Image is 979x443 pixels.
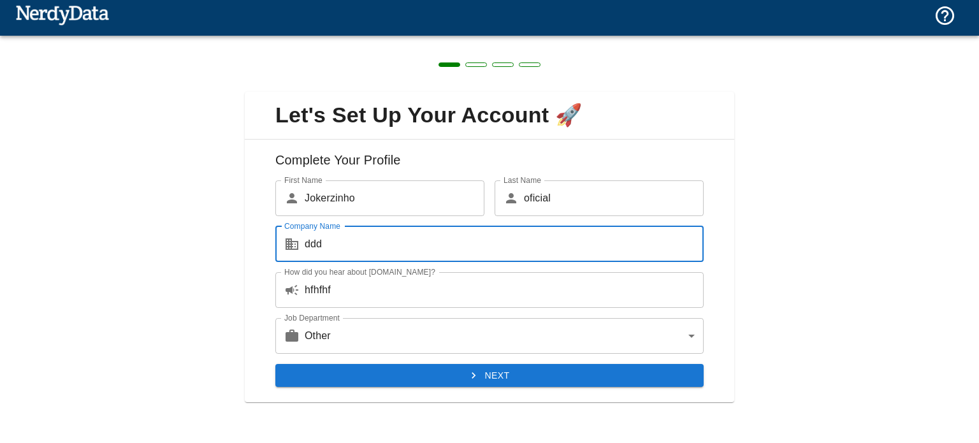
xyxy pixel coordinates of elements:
[284,221,340,231] label: Company Name
[284,175,323,185] label: First Name
[284,266,435,277] label: How did you hear about [DOMAIN_NAME]?
[15,2,109,27] img: NerdyData.com
[255,150,724,180] h6: Complete Your Profile
[255,102,724,129] span: Let's Set Up Your Account 🚀
[305,318,704,354] div: Other
[284,312,340,323] label: Job Department
[915,352,964,401] iframe: Drift Widget Chat Controller
[504,175,541,185] label: Last Name
[275,364,704,388] button: Next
